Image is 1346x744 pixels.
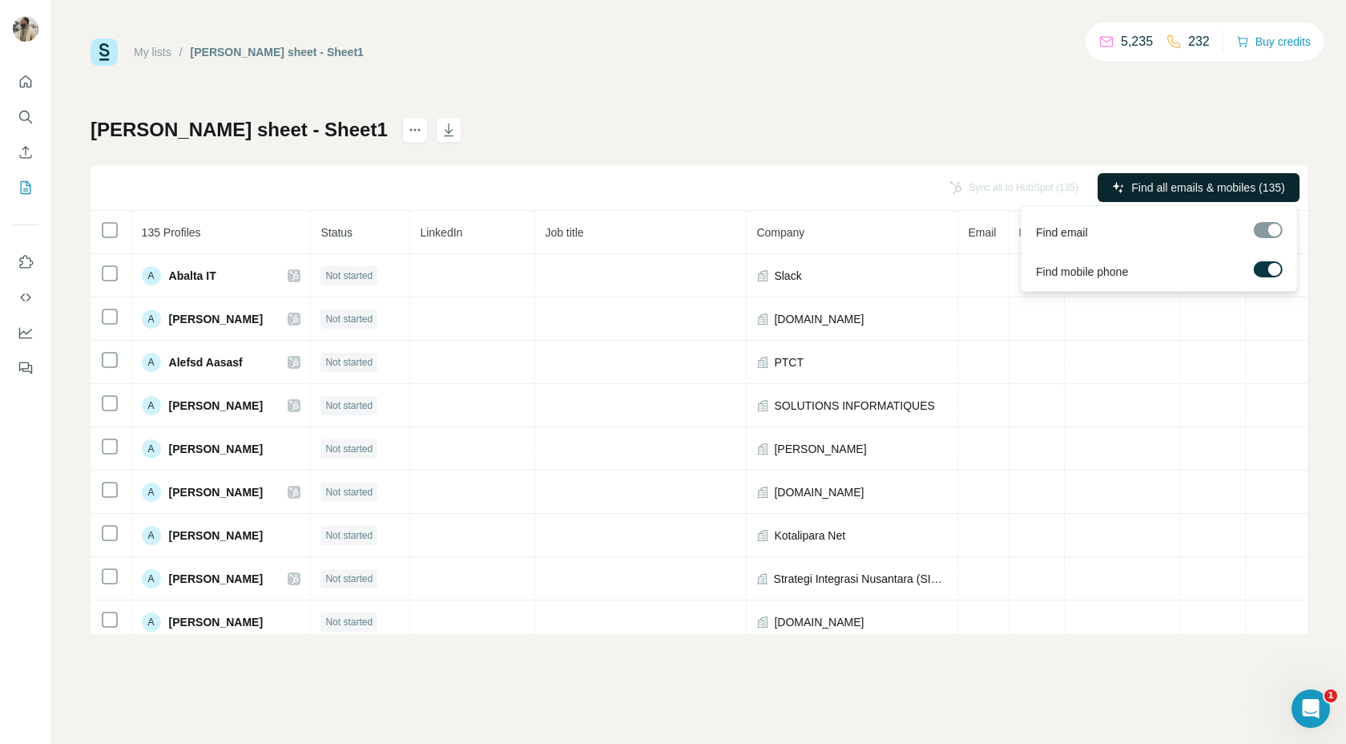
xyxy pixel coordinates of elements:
[142,439,161,459] div: A
[774,484,864,500] span: [DOMAIN_NAME]
[325,355,373,370] span: Not started
[169,311,263,327] span: [PERSON_NAME]
[325,572,373,586] span: Not started
[134,46,171,59] a: My lists
[91,117,388,143] h1: [PERSON_NAME] sheet - Sheet1
[774,354,804,370] span: PTCT
[774,441,866,457] span: [PERSON_NAME]
[1019,226,1052,239] span: Mobile
[325,615,373,629] span: Not started
[13,138,38,167] button: Enrich CSV
[1292,689,1330,728] iframe: Intercom live chat
[142,266,161,285] div: A
[142,309,161,329] div: A
[1188,32,1210,51] p: 232
[774,614,864,630] span: [DOMAIN_NAME]
[142,226,201,239] span: 135 Profiles
[325,269,373,283] span: Not started
[169,571,263,587] span: [PERSON_NAME]
[13,354,38,382] button: Feedback
[13,16,38,42] img: Avatar
[1098,173,1300,202] button: Find all emails & mobiles (135)
[142,396,161,415] div: A
[91,38,118,66] img: Surfe Logo
[774,398,934,414] span: SOLUTIONS INFORMATIQUES
[13,318,38,347] button: Dashboard
[13,173,38,202] button: My lists
[1036,224,1088,241] span: Find email
[774,268,801,284] span: Slack
[13,67,38,96] button: Quick start
[1121,32,1153,51] p: 5,235
[142,569,161,588] div: A
[774,528,845,544] span: Kotalipara Net
[756,226,804,239] span: Company
[1036,264,1128,280] span: Find mobile phone
[169,528,263,544] span: [PERSON_NAME]
[968,226,996,239] span: Email
[169,268,216,284] span: Abalta IT
[325,398,373,413] span: Not started
[325,442,373,456] span: Not started
[320,226,353,239] span: Status
[1236,30,1311,53] button: Buy credits
[142,613,161,632] div: A
[325,528,373,543] span: Not started
[142,526,161,545] div: A
[325,312,373,326] span: Not started
[191,44,364,60] div: [PERSON_NAME] sheet - Sheet1
[142,353,161,372] div: A
[169,354,243,370] span: Alefsd Aasasf
[774,311,864,327] span: [DOMAIN_NAME]
[169,398,263,414] span: [PERSON_NAME]
[545,226,583,239] span: Job title
[774,571,949,587] span: Strategi Integrasi Nusantara (SINUX)
[179,44,183,60] li: /
[142,483,161,502] div: A
[1131,180,1284,196] span: Find all emails & mobiles (135)
[1324,689,1337,702] span: 1
[169,441,263,457] span: [PERSON_NAME]
[325,485,373,499] span: Not started
[13,248,38,277] button: Use Surfe on LinkedIn
[420,226,462,239] span: LinkedIn
[13,103,38,131] button: Search
[402,117,428,143] button: actions
[169,484,263,500] span: [PERSON_NAME]
[13,283,38,312] button: Use Surfe API
[169,614,263,630] span: [PERSON_NAME]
